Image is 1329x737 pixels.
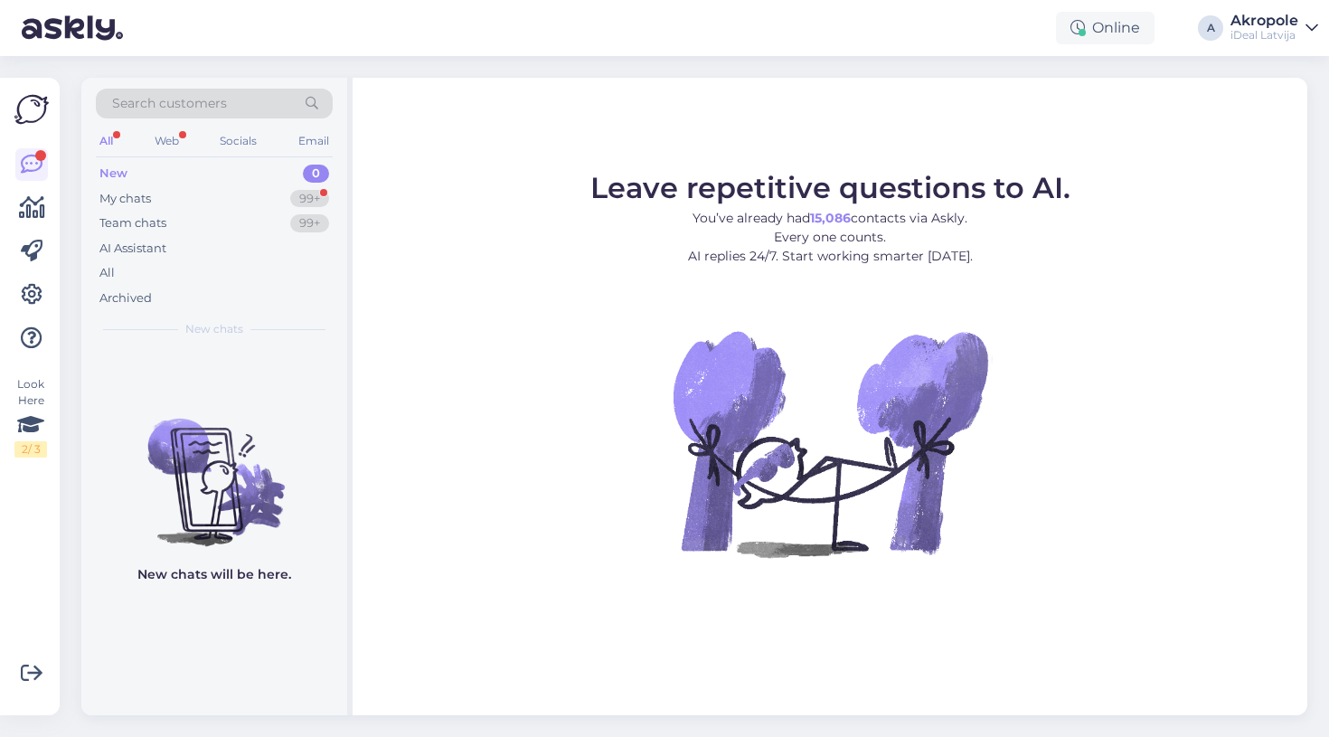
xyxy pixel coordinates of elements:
span: Search customers [112,94,227,113]
div: 2 / 3 [14,441,47,458]
img: No chats [81,386,347,549]
p: You’ve already had contacts via Askly. Every one counts. AI replies 24/7. Start working smarter [... [590,209,1070,266]
div: All [96,129,117,153]
div: Socials [216,129,260,153]
div: 99+ [290,214,329,232]
div: 0 [303,165,329,183]
div: Email [295,129,333,153]
img: Askly Logo [14,92,49,127]
span: Leave repetitive questions to AI. [590,170,1070,205]
div: All [99,264,115,282]
div: A [1198,15,1223,41]
img: No Chat active [667,280,993,606]
div: Archived [99,289,152,307]
span: New chats [185,321,243,337]
div: Look Here [14,376,47,458]
div: iDeal Latvija [1230,28,1298,43]
div: 99+ [290,190,329,208]
div: Online [1056,12,1155,44]
div: AI Assistant [99,240,166,258]
a: AkropoleiDeal Latvija [1230,14,1318,43]
b: 15,086 [810,210,851,226]
div: New [99,165,127,183]
div: My chats [99,190,151,208]
div: Web [151,129,183,153]
div: Team chats [99,214,166,232]
p: New chats will be here. [137,565,291,584]
div: Akropole [1230,14,1298,28]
